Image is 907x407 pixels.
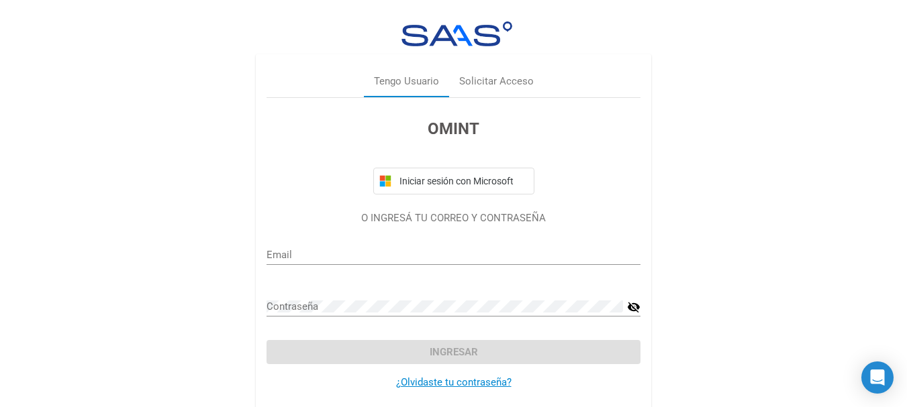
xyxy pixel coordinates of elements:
[627,299,640,315] mat-icon: visibility_off
[861,361,894,394] div: Open Intercom Messenger
[397,176,528,186] span: Iniciar sesión con Microsoft
[267,340,640,364] button: Ingresar
[374,74,439,89] div: Tengo Usuario
[267,117,640,141] h3: OMINT
[396,376,512,388] a: ¿Olvidaste tu contraseña?
[373,168,534,194] button: Iniciar sesión con Microsoft
[430,346,478,358] span: Ingresar
[267,211,640,226] p: O INGRESÁ TU CORREO Y CONTRASEÑA
[459,74,534,89] div: Solicitar Acceso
